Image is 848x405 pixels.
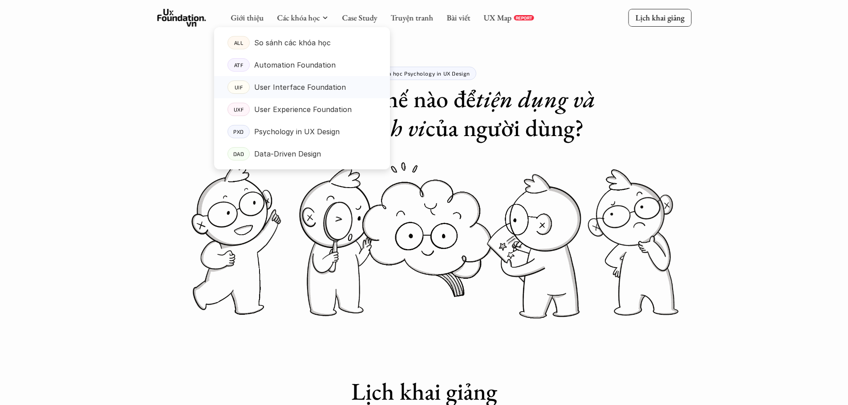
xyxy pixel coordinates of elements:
p: Psychology in UX Design [254,125,340,138]
a: Các khóa học [277,12,320,23]
a: Bài viết [446,12,470,23]
p: So sánh các khóa học [254,36,331,49]
p: Automation Foundation [254,58,336,72]
a: UIFUser Interface Foundation [214,76,390,98]
a: UXFUser Experience Foundation [214,98,390,120]
p: PXD [233,128,244,135]
a: ALLSo sánh các khóa học [214,32,390,54]
p: Khóa học Psychology in UX Design [378,70,470,76]
p: ATF [234,62,243,68]
p: User Interface Foundation [254,80,346,94]
a: Lịch khai giảng [628,9,691,26]
p: Data-Driven Design [254,147,321,160]
a: PXDPsychology in UX Design [214,120,390,143]
p: Lịch khai giảng [635,12,684,23]
a: DADData-Driven Design [214,143,390,165]
h1: Nên thiết kế thế nào để của người dùng? [246,84,602,142]
p: UIF [234,84,243,90]
a: Case Study [342,12,377,23]
a: ATFAutomation Foundation [214,54,390,76]
a: UX Map [483,12,511,23]
a: REPORT [514,15,534,20]
p: REPORT [515,15,532,20]
p: ALL [234,40,243,46]
p: User Experience Foundation [254,103,352,116]
a: Truyện tranh [390,12,433,23]
p: DAD [233,151,244,157]
p: UXF [233,106,243,112]
a: Giới thiệu [231,12,264,23]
